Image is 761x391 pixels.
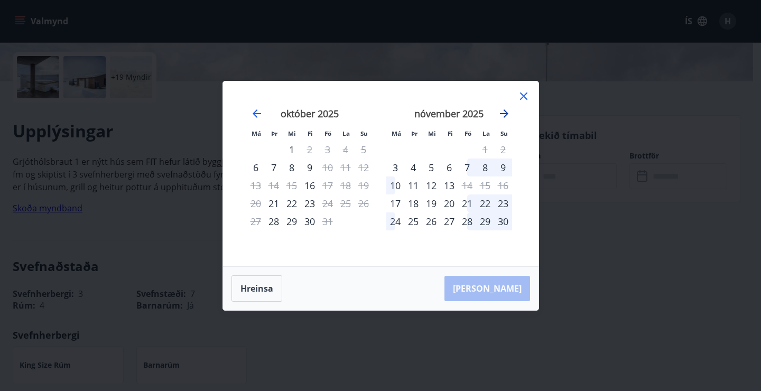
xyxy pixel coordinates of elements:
[494,176,512,194] td: Not available. sunnudagur, 16. nóvember 2025
[319,141,337,159] td: Not available. föstudagur, 3. október 2025
[476,212,494,230] div: 29
[422,176,440,194] td: miðvikudagur, 12. nóvember 2025
[440,212,458,230] td: fimmtudagur, 27. nóvember 2025
[440,176,458,194] td: fimmtudagur, 13. nóvember 2025
[411,129,417,137] small: Þr
[355,159,373,176] td: Not available. sunnudagur, 12. október 2025
[265,159,283,176] td: þriðjudagur, 7. október 2025
[324,129,331,137] small: Fö
[494,141,512,159] td: Not available. sunnudagur, 2. nóvember 2025
[301,194,319,212] div: 23
[337,141,355,159] td: Not available. laugardagur, 4. október 2025
[319,212,337,230] div: Aðeins útritun í boði
[494,194,512,212] div: 23
[404,176,422,194] td: þriðjudagur, 11. nóvember 2025
[440,159,458,176] td: fimmtudagur, 6. nóvember 2025
[281,107,339,120] strong: október 2025
[252,129,261,137] small: Má
[301,159,319,176] div: 9
[265,212,283,230] div: Aðeins innritun í boði
[301,194,319,212] td: fimmtudagur, 23. október 2025
[265,159,283,176] div: 7
[231,275,282,302] button: Hreinsa
[414,107,484,120] strong: nóvember 2025
[288,129,296,137] small: Mi
[283,176,301,194] td: Not available. miðvikudagur, 15. október 2025
[476,194,494,212] td: laugardagur, 22. nóvember 2025
[448,129,453,137] small: Fi
[422,159,440,176] div: 5
[265,194,283,212] td: þriðjudagur, 21. október 2025
[319,176,337,194] td: Not available. föstudagur, 17. október 2025
[404,159,422,176] td: þriðjudagur, 4. nóvember 2025
[476,159,494,176] td: laugardagur, 8. nóvember 2025
[271,129,277,137] small: Þr
[301,212,319,230] td: fimmtudagur, 30. október 2025
[476,212,494,230] td: laugardagur, 29. nóvember 2025
[404,212,422,230] td: þriðjudagur, 25. nóvember 2025
[337,159,355,176] td: Not available. laugardagur, 11. október 2025
[265,212,283,230] td: þriðjudagur, 28. október 2025
[458,159,476,176] div: 7
[301,141,319,159] div: Aðeins útritun í boði
[440,194,458,212] td: fimmtudagur, 20. nóvember 2025
[476,176,494,194] td: Not available. laugardagur, 15. nóvember 2025
[337,194,355,212] td: Not available. laugardagur, 25. október 2025
[404,212,422,230] div: 25
[355,176,373,194] td: Not available. sunnudagur, 19. október 2025
[247,176,265,194] td: Not available. mánudagur, 13. október 2025
[386,159,404,176] td: mánudagur, 3. nóvember 2025
[440,159,458,176] div: 6
[247,212,265,230] td: Not available. mánudagur, 27. október 2025
[422,194,440,212] td: miðvikudagur, 19. nóvember 2025
[458,212,476,230] div: 28
[283,159,301,176] td: miðvikudagur, 8. október 2025
[319,212,337,230] td: Not available. föstudagur, 31. október 2025
[386,176,404,194] td: mánudagur, 10. nóvember 2025
[247,159,265,176] td: mánudagur, 6. október 2025
[404,194,422,212] td: þriðjudagur, 18. nóvember 2025
[283,212,301,230] td: miðvikudagur, 29. október 2025
[422,212,440,230] td: miðvikudagur, 26. nóvember 2025
[301,176,319,194] div: Aðeins innritun í boði
[319,159,337,176] div: Aðeins útritun í boði
[319,194,337,212] td: Not available. föstudagur, 24. október 2025
[422,212,440,230] div: 26
[458,176,476,194] div: Aðeins útritun í boði
[458,194,476,212] div: 21
[500,129,508,137] small: Su
[476,194,494,212] div: 22
[236,94,526,254] div: Calendar
[301,176,319,194] td: fimmtudagur, 16. október 2025
[283,141,301,159] td: miðvikudagur, 1. október 2025
[319,194,337,212] div: Aðeins útritun í boði
[458,176,476,194] td: Not available. föstudagur, 14. nóvember 2025
[247,159,265,176] div: Aðeins innritun í boði
[265,176,283,194] td: Not available. þriðjudagur, 14. október 2025
[342,129,350,137] small: La
[440,194,458,212] div: 20
[283,212,301,230] div: 29
[476,141,494,159] td: Not available. laugardagur, 1. nóvember 2025
[308,129,313,137] small: Fi
[458,194,476,212] td: föstudagur, 21. nóvember 2025
[494,212,512,230] td: sunnudagur, 30. nóvember 2025
[337,176,355,194] td: Not available. laugardagur, 18. október 2025
[404,194,422,212] div: 18
[355,194,373,212] td: Not available. sunnudagur, 26. október 2025
[265,194,283,212] div: Aðeins innritun í boði
[283,159,301,176] div: 8
[319,159,337,176] td: Not available. föstudagur, 10. október 2025
[482,129,490,137] small: La
[404,159,422,176] div: 4
[386,194,404,212] td: mánudagur, 17. nóvember 2025
[422,159,440,176] td: miðvikudagur, 5. nóvember 2025
[283,194,301,212] td: miðvikudagur, 22. október 2025
[386,212,404,230] td: mánudagur, 24. nóvember 2025
[494,159,512,176] div: 9
[498,107,511,120] div: Move forward to switch to the next month.
[440,212,458,230] div: 27
[465,129,471,137] small: Fö
[386,212,404,230] div: 24
[386,194,404,212] div: Aðeins innritun í boði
